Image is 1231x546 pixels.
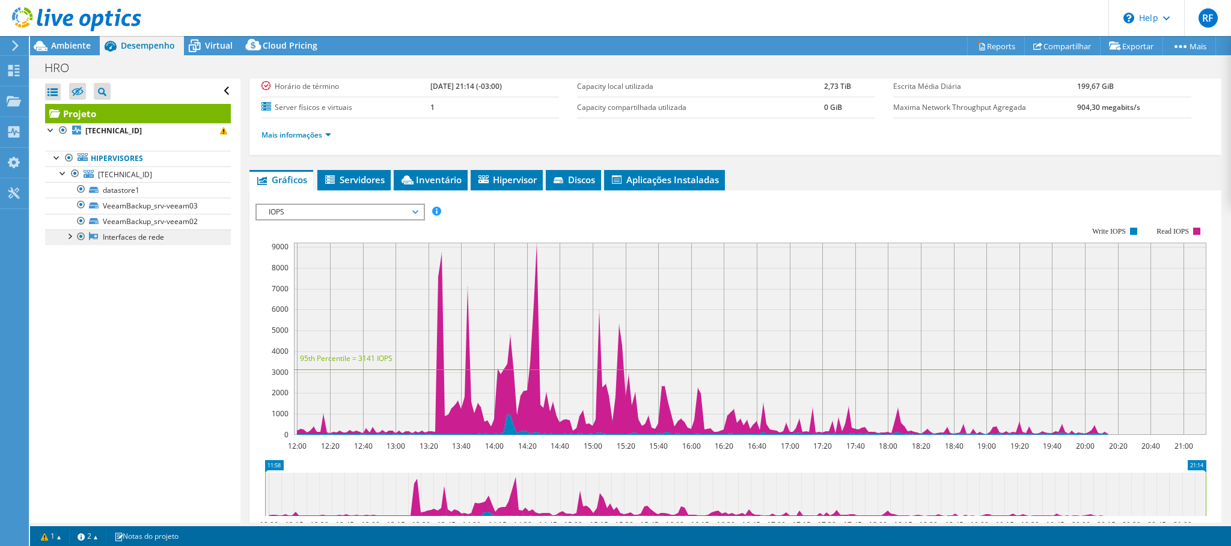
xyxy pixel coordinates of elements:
a: [TECHNICAL_ID] [45,166,231,182]
text: 14:40 [550,441,569,451]
a: [TECHNICAL_ID] [45,123,231,139]
a: VeeamBackup_srv-veeam03 [45,198,231,213]
svg: \n [1123,13,1134,23]
text: 12:00 [259,520,278,530]
text: 18:30 [918,520,937,530]
text: 3000 [272,367,289,377]
text: 18:15 [893,520,912,530]
a: Notas do projeto [106,529,187,544]
text: 16:40 [747,441,766,451]
a: 1 [32,529,70,544]
text: Write IOPS [1092,227,1126,235]
text: 19:45 [1045,520,1064,530]
text: 17:00 [780,441,799,451]
text: 15:45 [640,520,658,530]
label: Horário de término [261,80,430,93]
text: 12:15 [284,520,303,530]
a: 2 [69,529,106,544]
span: Hipervisor [477,174,537,186]
span: Inventário [400,174,462,186]
text: 14:20 [518,441,536,451]
span: [TECHNICAL_ID] [98,169,152,180]
text: 14:00 [462,520,480,530]
span: Desempenho [121,40,175,51]
text: 16:30 [716,520,735,530]
text: 6000 [272,304,289,314]
text: 13:40 [451,441,470,451]
text: 14:00 [484,441,503,451]
span: Discos [552,174,595,186]
span: Servidores [323,174,385,186]
text: 20:00 [1071,520,1090,530]
text: 19:15 [995,520,1013,530]
text: 7000 [272,284,289,294]
b: 0 GiB [824,102,842,112]
text: 18:20 [911,441,930,451]
text: 12:30 [310,520,328,530]
text: 20:30 [1122,520,1140,530]
a: Interfaces de rede [45,229,231,245]
a: Reports [967,37,1025,55]
text: 17:45 [843,520,861,530]
b: 2,73 TiB [824,81,851,91]
text: 12:45 [335,520,353,530]
text: 12:00 [287,441,306,451]
text: 15:30 [614,520,633,530]
text: 20:20 [1108,441,1127,451]
text: 15:15 [589,520,608,530]
text: 16:45 [741,520,760,530]
text: 17:15 [792,520,810,530]
text: 18:45 [944,520,963,530]
a: datastore1 [45,182,231,198]
span: Virtual [205,40,233,51]
text: 19:20 [1010,441,1028,451]
label: Server físicos e virtuais [261,102,430,114]
text: 20:40 [1141,441,1159,451]
text: 16:15 [690,520,709,530]
a: Exportar [1100,37,1163,55]
a: Projeto [45,104,231,123]
text: 18:00 [878,441,897,451]
text: 13:30 [411,520,430,530]
text: 20:15 [1096,520,1115,530]
text: 1000 [272,408,289,419]
text: 15:40 [649,441,667,451]
text: Read IOPS [1156,227,1189,235]
label: Escrita Média Diária [893,80,1077,93]
text: 21:00 [1173,520,1191,530]
text: 13:00 [386,441,405,451]
b: 904,30 megabits/s [1077,102,1140,112]
text: 20:00 [1075,441,1094,451]
text: 14:30 [513,520,531,530]
text: 20:45 [1147,520,1165,530]
label: Capacity compartilhada utilizada [577,102,824,114]
span: RF [1199,8,1218,28]
text: 16:00 [665,520,683,530]
text: 12:40 [353,441,372,451]
span: Aplicações Instaladas [610,174,719,186]
text: 0 [284,429,289,440]
a: Compartilhar [1024,37,1101,55]
span: Cloud Pricing [263,40,317,51]
text: 14:45 [538,520,557,530]
b: [DATE] 21:14 (-03:00) [430,81,502,91]
text: 14:15 [487,520,506,530]
text: 15:20 [616,441,635,451]
b: [TECHNICAL_ID] [85,126,142,136]
text: 15:00 [583,441,602,451]
text: 21:00 [1174,441,1193,451]
text: 2000 [272,387,289,398]
text: 17:30 [817,520,835,530]
text: 9000 [272,241,289,252]
text: 16:00 [682,441,700,451]
label: Capacity local utilizada [577,80,824,93]
text: 19:40 [1042,441,1061,451]
text: 18:00 [868,520,887,530]
span: IOPS [263,205,417,219]
b: 1 [430,102,435,112]
a: Hipervisores [45,151,231,166]
text: 16:20 [714,441,733,451]
text: 13:45 [436,520,455,530]
b: 199,67 GiB [1077,81,1114,91]
text: 15:00 [563,520,582,530]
